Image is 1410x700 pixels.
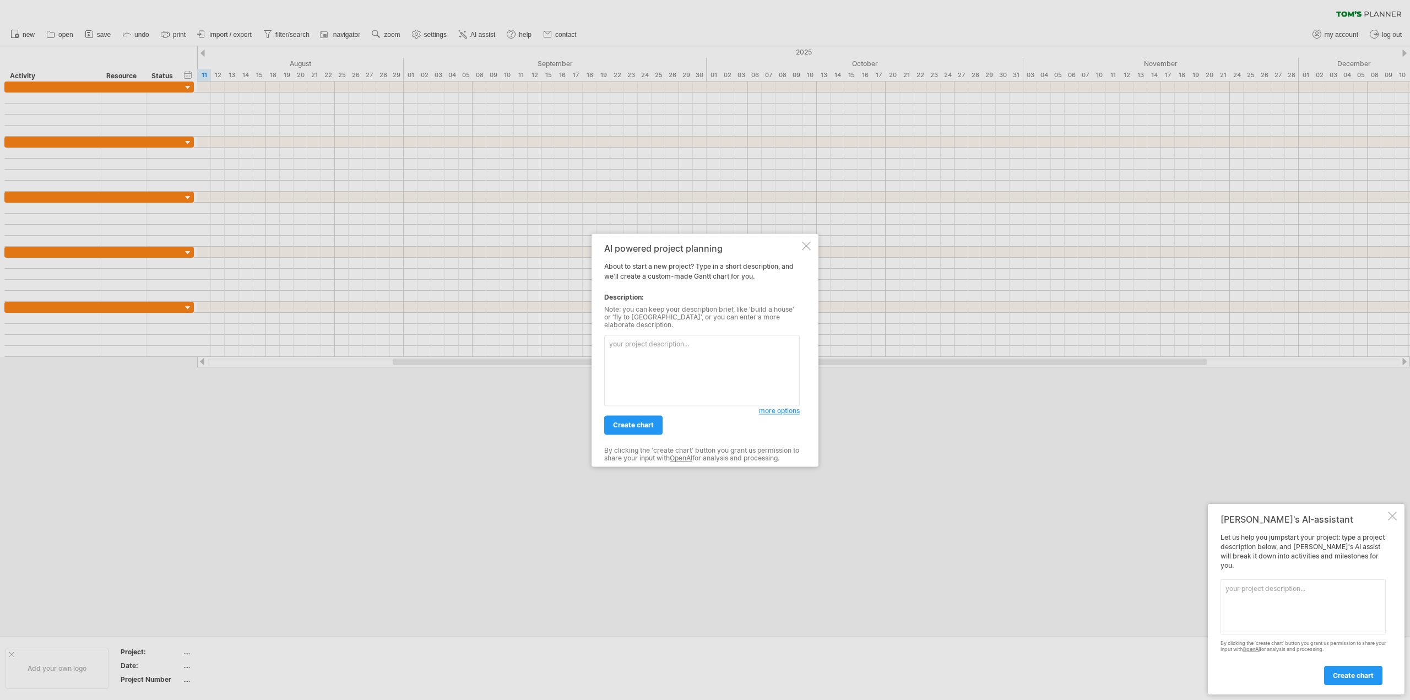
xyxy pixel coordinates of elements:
[604,415,663,435] a: create chart
[1221,641,1386,653] div: By clicking the 'create chart' button you grant us permission to share your input with for analys...
[613,421,654,429] span: create chart
[1333,671,1374,680] span: create chart
[1243,646,1260,652] a: OpenAI
[1221,533,1386,685] div: Let us help you jumpstart your project: type a project description below, and [PERSON_NAME]'s AI ...
[670,454,692,463] a: OpenAI
[759,406,800,415] span: more options
[604,243,800,457] div: About to start a new project? Type in a short description, and we'll create a custom-made Gantt c...
[759,406,800,416] a: more options
[604,292,800,302] div: Description:
[1221,514,1386,525] div: [PERSON_NAME]'s AI-assistant
[604,306,800,329] div: Note: you can keep your description brief, like 'build a house' or 'fly to [GEOGRAPHIC_DATA]', or...
[604,243,800,253] div: AI powered project planning
[604,447,800,463] div: By clicking the 'create chart' button you grant us permission to share your input with for analys...
[1324,666,1382,685] a: create chart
